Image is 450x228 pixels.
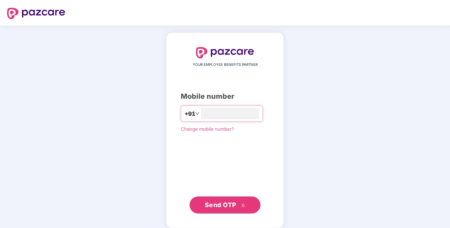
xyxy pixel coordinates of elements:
[195,112,199,116] span: down
[193,62,258,68] span: YOUR EMPLOYEE BENEFITS PARTNER
[185,109,195,118] span: +91
[181,91,269,102] div: Mobile number
[241,203,246,208] span: double-right
[205,201,236,209] span: Send OTP
[190,196,260,213] button: Send OTPdouble-right
[181,126,234,132] a: Change mobile number?
[196,47,254,58] img: logo
[7,8,65,19] img: logo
